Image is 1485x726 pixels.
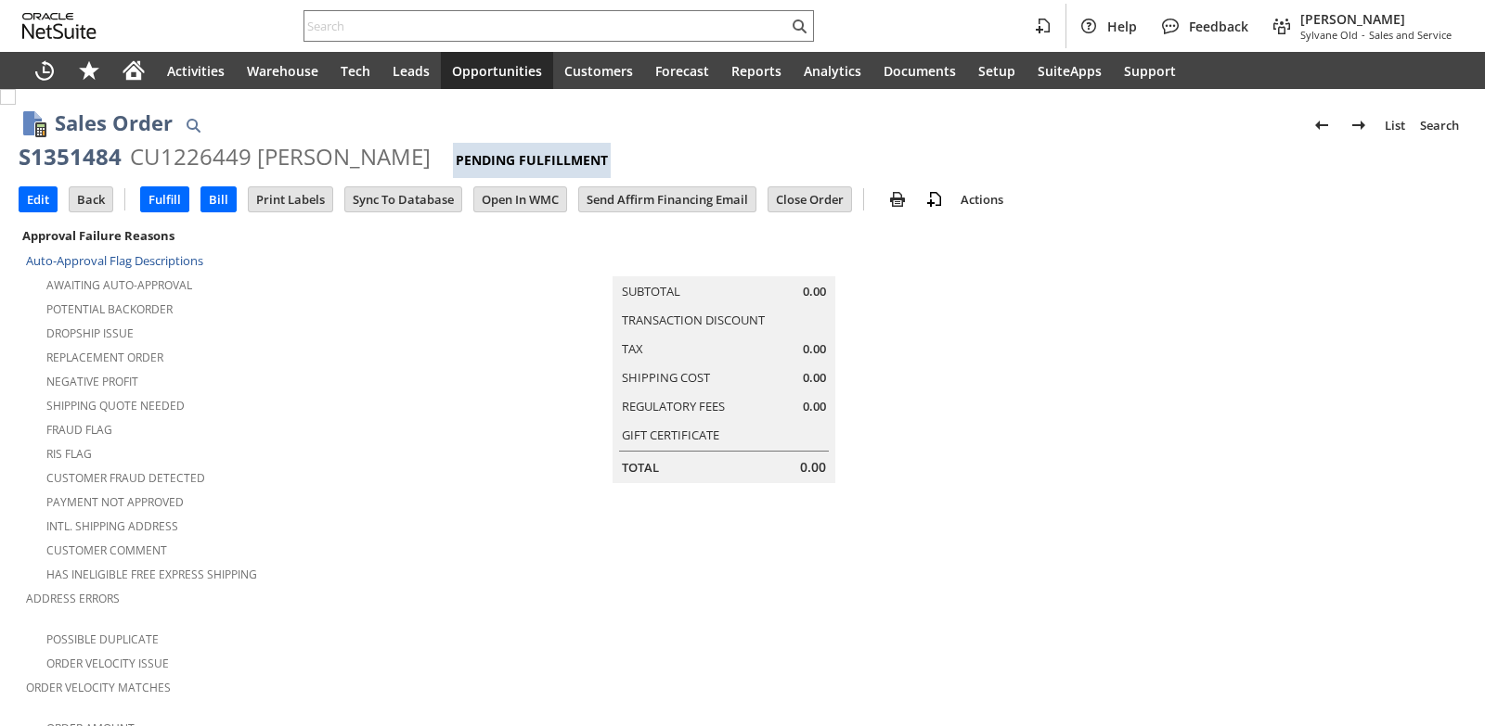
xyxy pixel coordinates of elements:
a: Actions [953,191,1011,208]
a: Regulatory Fees [622,398,725,414]
a: Search [1413,110,1466,140]
a: Home [111,52,156,89]
span: Sales and Service [1369,28,1452,42]
a: Reports [720,52,793,89]
a: Auto-Approval Flag Descriptions [26,252,203,269]
a: Order Velocity Issue [46,656,169,671]
div: CU1226449 [PERSON_NAME] [130,142,431,172]
a: Has Ineligible Free Express Shipping [46,567,257,582]
div: S1351484 [19,142,122,172]
span: SuiteApps [1038,62,1102,80]
a: Shipping Cost [622,369,710,386]
span: [PERSON_NAME] [1300,10,1452,28]
a: Negative Profit [46,374,138,389]
input: Bill [201,187,236,211]
input: Send Affirm Financing Email [579,187,755,211]
span: Sylvane Old [1300,28,1358,42]
input: Sync To Database [345,187,461,211]
a: Total [622,459,659,476]
input: Print Labels [249,187,332,211]
span: Support [1124,62,1176,80]
span: Reports [731,62,781,80]
svg: logo [22,13,97,39]
a: SuiteApps [1027,52,1113,89]
span: 0.00 [803,340,826,358]
input: Open In WMC [474,187,566,211]
img: Next [1348,114,1370,136]
img: print.svg [886,188,909,210]
input: Search [304,15,788,37]
a: Transaction Discount [622,312,765,328]
span: Customers [564,62,633,80]
a: Order Velocity Matches [26,680,171,695]
caption: Summary [613,247,835,276]
a: Awaiting Auto-Approval [46,277,192,293]
span: Forecast [655,62,709,80]
a: List [1377,110,1413,140]
div: Shortcuts [67,52,111,89]
input: Close Order [768,187,851,211]
a: Customer Fraud Detected [46,470,205,486]
a: Shipping Quote Needed [46,398,185,414]
svg: Shortcuts [78,59,100,82]
a: Recent Records [22,52,67,89]
a: Gift Certificate [622,427,719,443]
span: - [1362,28,1365,42]
span: Leads [393,62,430,80]
a: Tax [622,340,643,357]
span: Setup [978,62,1015,80]
a: Dropship Issue [46,325,134,341]
span: Help [1107,18,1137,35]
span: Warehouse [247,62,318,80]
a: Replacement Order [46,350,163,365]
a: Potential Backorder [46,301,173,317]
a: Fraud Flag [46,422,112,438]
a: Payment not approved [46,494,184,510]
span: Opportunities [452,62,542,80]
a: Opportunities [441,52,553,89]
span: Feedback [1189,18,1248,35]
div: Pending Fulfillment [453,143,611,178]
svg: Search [788,15,810,37]
a: Possible Duplicate [46,631,159,647]
a: Customers [553,52,644,89]
a: Tech [329,52,381,89]
span: 0.00 [803,398,826,415]
a: Setup [967,52,1027,89]
a: Analytics [793,52,872,89]
svg: Home [123,59,145,82]
input: Back [70,187,112,211]
a: Intl. Shipping Address [46,518,178,534]
img: add-record.svg [923,188,946,210]
h1: Sales Order [55,108,173,138]
input: Fulfill [141,187,188,211]
span: Analytics [804,62,861,80]
span: 0.00 [803,369,826,387]
a: Warehouse [236,52,329,89]
img: Previous [1311,114,1333,136]
span: 0.00 [800,458,826,477]
span: Activities [167,62,225,80]
span: Documents [884,62,956,80]
span: 0.00 [803,283,826,300]
span: Tech [341,62,370,80]
a: Address Errors [26,591,120,606]
a: Activities [156,52,236,89]
a: RIS flag [46,446,92,462]
a: Forecast [644,52,720,89]
svg: Recent Records [33,59,56,82]
a: Documents [872,52,967,89]
img: Quick Find [182,114,204,136]
a: Leads [381,52,441,89]
a: Subtotal [622,283,680,299]
a: Support [1113,52,1187,89]
a: Customer Comment [46,542,167,558]
div: Approval Failure Reasons [19,223,494,248]
input: Edit [19,187,57,211]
